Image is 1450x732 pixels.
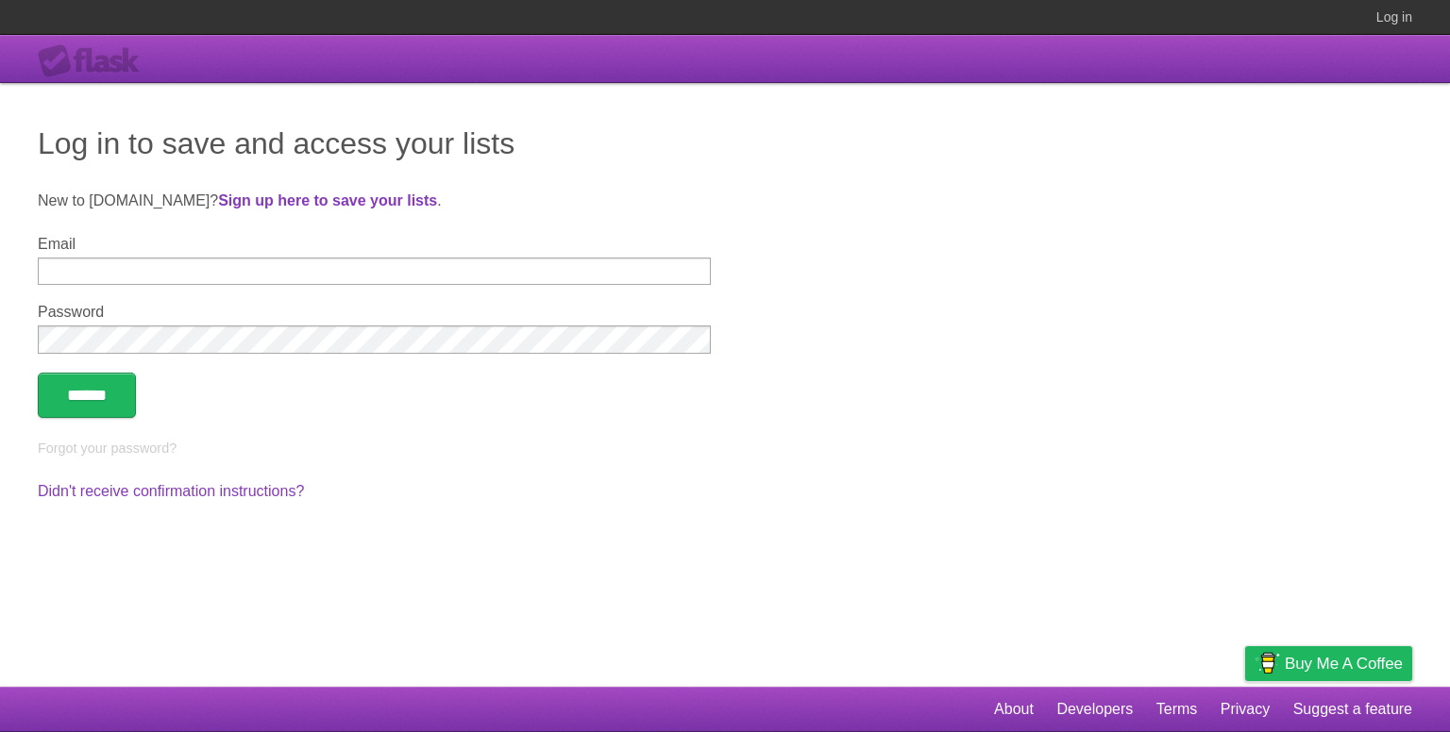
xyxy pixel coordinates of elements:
div: Flask [38,44,151,78]
span: Buy me a coffee [1285,647,1403,680]
h1: Log in to save and access your lists [38,121,1412,166]
a: Didn't receive confirmation instructions? [38,483,304,499]
a: Developers [1056,691,1133,727]
a: Suggest a feature [1293,691,1412,727]
a: Forgot your password? [38,441,177,456]
a: Buy me a coffee [1245,646,1412,681]
p: New to [DOMAIN_NAME]? . [38,190,1412,212]
a: Sign up here to save your lists [218,192,437,208]
label: Email [38,236,711,253]
a: Terms [1156,691,1198,727]
img: Buy me a coffee [1255,647,1280,679]
a: About [994,691,1034,727]
label: Password [38,304,711,321]
a: Privacy [1221,691,1270,727]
